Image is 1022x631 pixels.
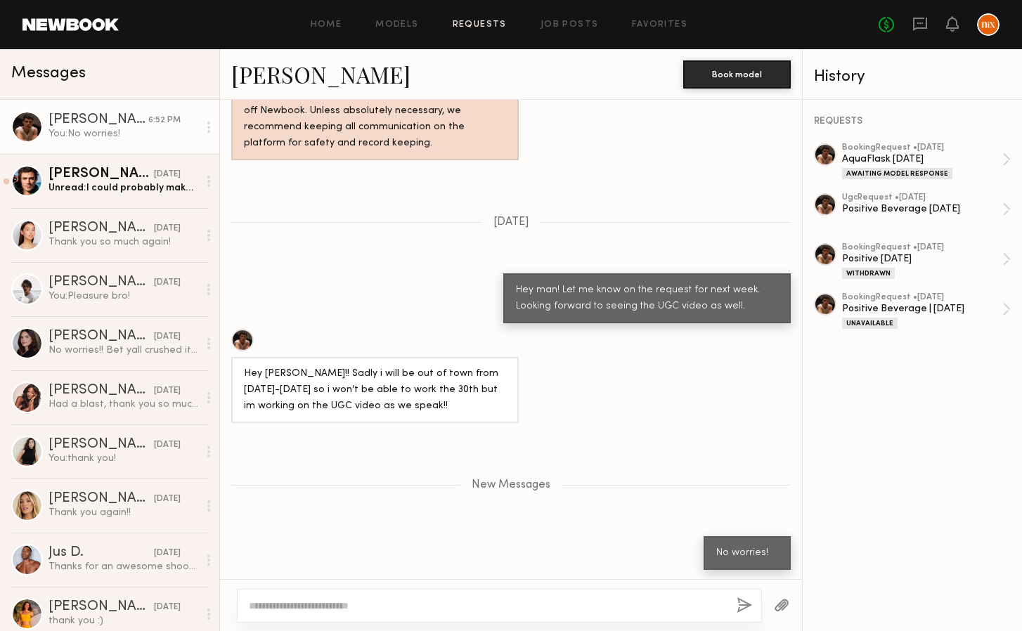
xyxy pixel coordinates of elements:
div: REQUESTS [814,117,1011,126]
a: Book model [683,67,791,79]
div: Had a blast, thank you so much! I hope to work with you again soon. [48,398,198,411]
div: 6:52 PM [148,114,181,127]
div: [PERSON_NAME] [48,167,154,181]
div: History [814,69,1011,85]
div: ugc Request • [DATE] [842,193,1002,202]
div: [PERSON_NAME] [48,384,154,398]
div: [PERSON_NAME] [48,275,154,290]
div: Hey! Looks like you’re trying to take the conversation off Newbook. Unless absolutely necessary, ... [244,87,506,152]
div: Positive Beverage [DATE] [842,202,1002,216]
div: Positive Beverage | [DATE] [842,302,1002,315]
div: Withdrawn [842,268,895,279]
a: ugcRequest •[DATE]Positive Beverage [DATE] [842,193,1011,226]
div: [DATE] [154,601,181,614]
div: AquaFlask [DATE] [842,152,1002,166]
a: Job Posts [541,20,599,30]
a: bookingRequest •[DATE]Positive [DATE]Withdrawn [842,243,1011,279]
div: [DATE] [154,547,181,560]
div: [DATE] [154,276,181,290]
div: thank you :) [48,614,198,627]
span: New Messages [472,479,550,491]
div: [DATE] [154,168,181,181]
div: Thanks for an awesome shoot! Cant wait to make it happen again! [48,560,198,573]
div: [DATE] [154,330,181,344]
div: Positive [DATE] [842,252,1002,266]
a: Home [311,20,342,30]
span: [DATE] [493,216,529,228]
div: booking Request • [DATE] [842,293,1002,302]
a: Favorites [632,20,687,30]
div: You: thank you! [48,452,198,465]
div: [DATE] [154,493,181,506]
div: You: Pleasure bro! [48,290,198,303]
div: [PERSON_NAME] [48,330,154,344]
a: Requests [453,20,507,30]
div: [PERSON_NAME] [48,600,154,614]
div: You: No worries! [48,127,198,141]
div: No worries! [716,545,778,561]
div: [DATE] [154,384,181,398]
div: Thank you again!! [48,506,198,519]
div: [PERSON_NAME] [48,221,154,235]
div: Jus D. [48,546,154,560]
div: Unavailable [842,318,898,329]
button: Book model [683,60,791,89]
a: Models [375,20,418,30]
div: Thank you so much again! [48,235,198,249]
div: [PERSON_NAME] [48,492,154,506]
div: Unread: I could probably make that one work! [48,181,198,195]
a: [PERSON_NAME] [231,59,410,89]
div: Awaiting Model Response [842,168,952,179]
a: bookingRequest •[DATE]Positive Beverage | [DATE]Unavailable [842,293,1011,329]
div: Hey [PERSON_NAME]!! Sadly i will be out of town from [DATE]-[DATE] so i won’t be able to work the... [244,366,506,415]
div: Hey man! Let me know on the request for next week. Looking forward to seeing the UGC video as well. [516,282,778,315]
div: [DATE] [154,438,181,452]
div: [DATE] [154,222,181,235]
div: [PERSON_NAME] [48,438,154,452]
span: Messages [11,65,86,82]
a: bookingRequest •[DATE]AquaFlask [DATE]Awaiting Model Response [842,143,1011,179]
div: [PERSON_NAME] [48,113,148,127]
div: booking Request • [DATE] [842,243,1002,252]
div: No worries!! Bet yall crushed it! Thank you!! [48,344,198,357]
div: booking Request • [DATE] [842,143,1002,152]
